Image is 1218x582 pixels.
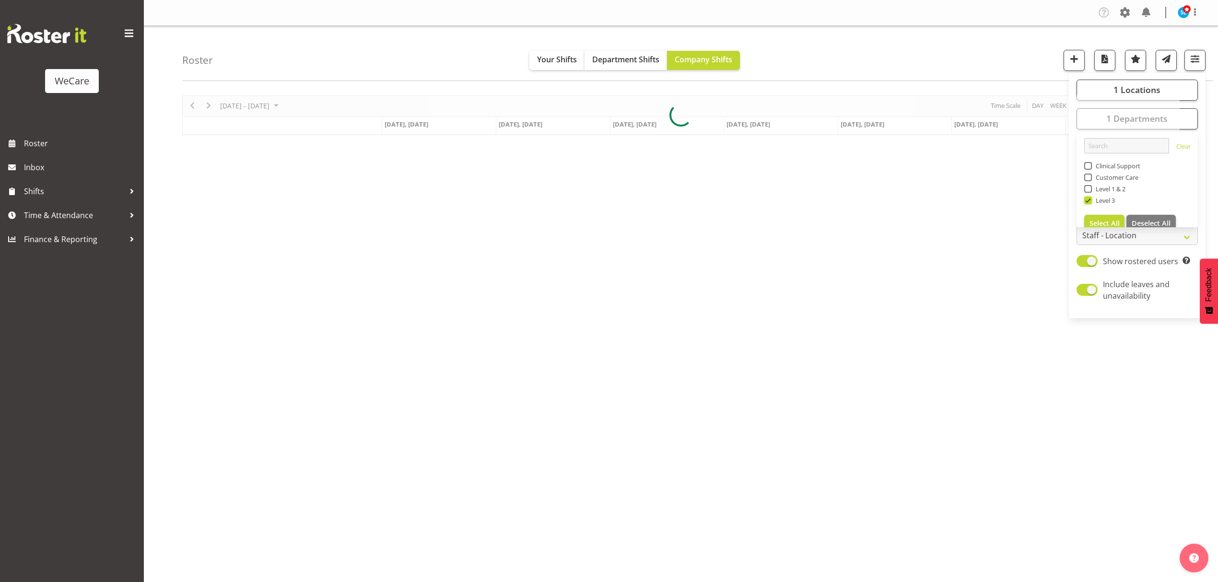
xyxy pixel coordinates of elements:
span: Department Shifts [592,54,659,65]
span: Deselect All [1132,219,1171,228]
span: Customer Care [1092,174,1139,181]
button: Add a new shift [1064,50,1085,71]
button: Highlight an important date within the roster. [1125,50,1146,71]
span: Your Shifts [537,54,577,65]
span: Feedback [1205,268,1213,302]
button: Department Shifts [585,51,667,70]
button: Filter Shifts [1184,50,1206,71]
div: WeCare [55,74,89,88]
img: Rosterit website logo [7,24,86,43]
span: Include leaves and unavailability [1103,279,1170,301]
button: Your Shifts [529,51,585,70]
span: Time & Attendance [24,208,125,222]
button: Select All [1084,215,1125,232]
button: Send a list of all shifts for the selected filtered period to all rostered employees. [1156,50,1177,71]
span: Clinical Support [1092,162,1141,170]
span: 1 Locations [1113,84,1160,95]
h4: Roster [182,55,213,66]
span: Inbox [24,160,139,175]
button: Download a PDF of the roster according to the set date range. [1094,50,1115,71]
span: Show rostered users [1103,256,1178,267]
span: Select All [1089,219,1120,228]
button: Deselect All [1126,215,1176,232]
span: Shifts [24,184,125,198]
img: help-xxl-2.png [1189,553,1199,563]
img: sarah-lamont10911.jpg [1178,7,1189,18]
span: Finance & Reporting [24,232,125,246]
span: Roster [24,136,139,151]
input: Search [1084,138,1169,153]
span: Company Shifts [675,54,732,65]
span: Level 3 [1092,197,1115,204]
button: Feedback - Show survey [1200,258,1218,324]
a: Clear [1176,142,1191,153]
button: 1 Locations [1077,80,1198,101]
button: Company Shifts [667,51,740,70]
span: Level 1 & 2 [1092,185,1126,193]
